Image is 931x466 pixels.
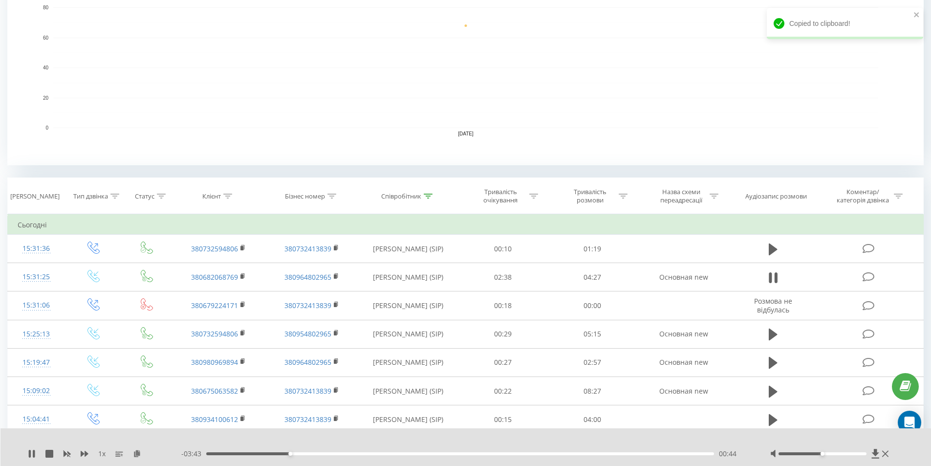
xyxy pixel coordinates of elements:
[458,377,548,405] td: 00:22
[191,244,238,253] a: 380732594806
[284,415,331,424] a: 380732413839
[754,296,792,314] span: Розмова не відбулась
[43,65,49,70] text: 40
[834,188,891,204] div: Коментар/категорія дзвінка
[821,452,824,456] div: Accessibility label
[458,405,548,434] td: 00:15
[548,320,637,348] td: 05:15
[745,192,807,200] div: Аудіозапис розмови
[45,125,48,131] text: 0
[358,405,458,434] td: [PERSON_NAME] (SIP)
[358,320,458,348] td: [PERSON_NAME] (SIP)
[288,452,292,456] div: Accessibility label
[358,348,458,377] td: [PERSON_NAME] (SIP)
[191,415,238,424] a: 380934100612
[18,239,55,258] div: 15:31:36
[458,235,548,263] td: 00:10
[191,301,238,310] a: 380679224171
[43,5,49,10] text: 80
[18,296,55,315] div: 15:31:06
[98,449,106,459] span: 1 x
[548,291,637,320] td: 00:00
[18,267,55,287] div: 15:31:25
[458,348,548,377] td: 00:27
[191,386,238,396] a: 380675063582
[181,449,206,459] span: - 03:43
[358,263,458,291] td: [PERSON_NAME] (SIP)
[43,95,49,101] text: 20
[18,353,55,372] div: 15:19:47
[284,357,331,367] a: 380964802965
[475,188,527,204] div: Тривалість очікування
[191,272,238,282] a: 380682068769
[358,291,458,320] td: [PERSON_NAME] (SIP)
[8,215,924,235] td: Сьогодні
[284,329,331,338] a: 380954802965
[898,411,921,434] div: Open Intercom Messenger
[637,263,730,291] td: Основная new
[284,272,331,282] a: 380964802965
[548,263,637,291] td: 04:27
[548,348,637,377] td: 02:57
[548,405,637,434] td: 04:00
[548,377,637,405] td: 08:27
[285,192,325,200] div: Бізнес номер
[458,291,548,320] td: 00:18
[637,348,730,377] td: Основная new
[637,320,730,348] td: Основная new
[458,131,474,136] text: [DATE]
[73,192,108,200] div: Тип дзвінка
[284,244,331,253] a: 380732413839
[458,320,548,348] td: 00:29
[358,377,458,405] td: [PERSON_NAME] (SIP)
[564,188,616,204] div: Тривалість розмови
[719,449,736,459] span: 00:44
[767,8,923,39] div: Copied to clipboard!
[18,325,55,344] div: 15:25:13
[191,357,238,367] a: 380980969894
[458,263,548,291] td: 02:38
[284,301,331,310] a: 380732413839
[637,377,730,405] td: Основная new
[18,410,55,429] div: 15:04:41
[358,235,458,263] td: [PERSON_NAME] (SIP)
[913,11,920,20] button: close
[655,188,707,204] div: Назва схеми переадресації
[135,192,154,200] div: Статус
[381,192,421,200] div: Співробітник
[18,381,55,400] div: 15:09:02
[191,329,238,338] a: 380732594806
[548,235,637,263] td: 01:19
[10,192,60,200] div: [PERSON_NAME]
[202,192,221,200] div: Клієнт
[284,386,331,396] a: 380732413839
[43,35,49,41] text: 60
